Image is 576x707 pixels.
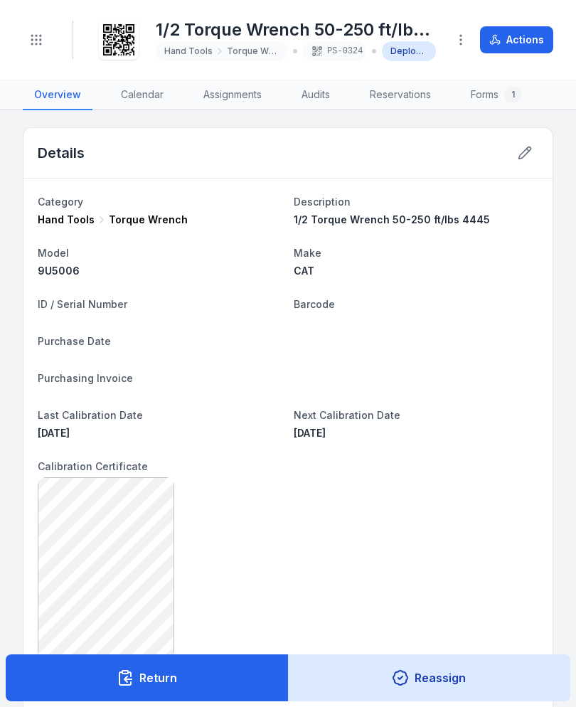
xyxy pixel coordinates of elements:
[504,86,521,103] div: 1
[294,247,321,259] span: Make
[164,46,213,57] span: Hand Tools
[294,409,400,421] span: Next Calibration Date
[38,427,70,439] time: 8/9/2025, 12:00:00 am
[38,427,70,439] span: [DATE]
[192,80,273,110] a: Assignments
[294,196,351,208] span: Description
[294,265,314,277] span: CAT
[38,247,69,259] span: Model
[294,427,326,439] time: 8/3/2026, 12:00:00 am
[38,213,95,227] span: Hand Tools
[294,298,335,310] span: Barcode
[382,41,437,61] div: Deployed
[38,143,85,163] h2: Details
[109,213,188,227] span: Torque Wrench
[294,427,326,439] span: [DATE]
[6,654,289,701] button: Return
[290,80,341,110] a: Audits
[38,372,133,384] span: Purchasing Invoice
[156,18,436,41] h1: 1/2 Torque Wrench 50-250 ft/lbs 4445
[38,196,83,208] span: Category
[38,265,80,277] span: 9U5006
[38,460,148,472] span: Calibration Certificate
[38,409,143,421] span: Last Calibration Date
[303,41,366,61] div: PS-0324
[227,46,279,57] span: Torque Wrench
[480,26,553,53] button: Actions
[358,80,442,110] a: Reservations
[23,26,50,53] button: Toggle navigation
[23,80,92,110] a: Overview
[459,80,533,110] a: Forms1
[38,335,111,347] span: Purchase Date
[38,298,127,310] span: ID / Serial Number
[294,213,490,225] span: 1/2 Torque Wrench 50-250 ft/lbs 4445
[288,654,571,701] button: Reassign
[110,80,175,110] a: Calendar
